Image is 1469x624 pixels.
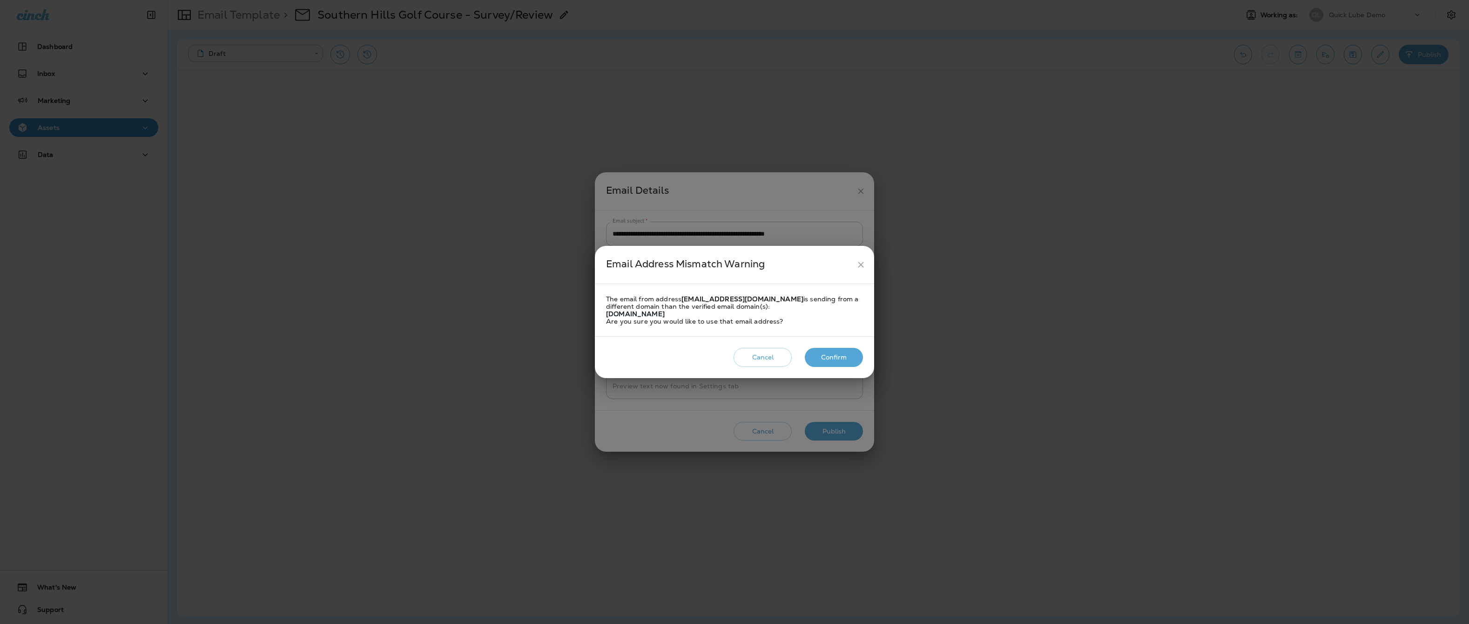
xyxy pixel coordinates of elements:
[734,348,792,367] button: Cancel
[606,256,852,273] div: Email Address Mismatch Warning
[852,256,869,273] button: close
[606,310,665,318] strong: [DOMAIN_NAME]
[681,295,803,303] strong: [EMAIL_ADDRESS][DOMAIN_NAME]
[606,295,863,325] div: The email from address is sending from a different domain than the verified email domain(s): Are ...
[805,348,863,367] button: Confirm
